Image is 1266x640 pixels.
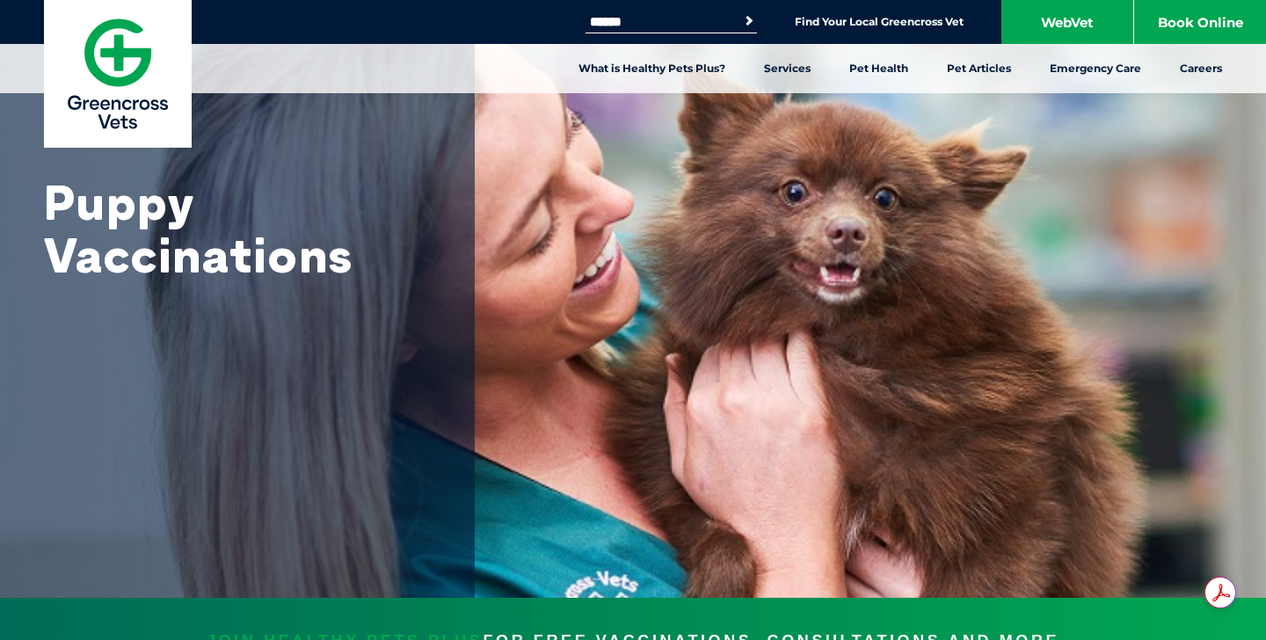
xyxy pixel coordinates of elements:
[1030,44,1160,93] a: Emergency Care
[745,44,830,93] a: Services
[44,176,431,281] h1: Puppy Vaccinations
[740,12,758,30] button: Search
[1160,44,1241,93] a: Careers
[928,44,1030,93] a: Pet Articles
[795,15,964,29] a: Find Your Local Greencross Vet
[559,44,745,93] a: What is Healthy Pets Plus?
[830,44,928,93] a: Pet Health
